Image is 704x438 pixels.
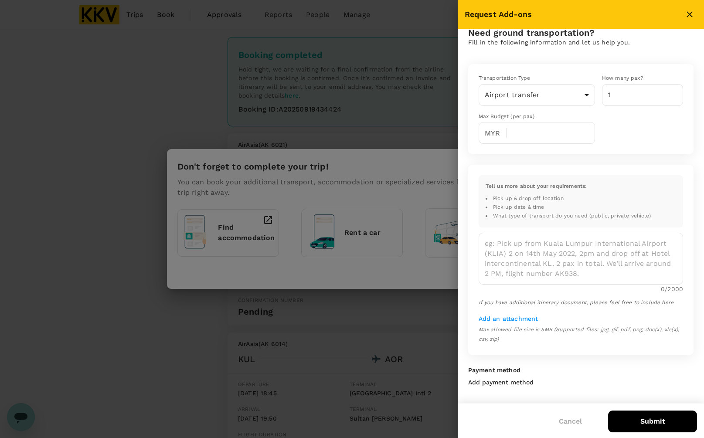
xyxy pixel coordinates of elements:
div: Request Add-ons [465,8,682,21]
button: Submit [608,411,697,432]
button: close [682,7,697,22]
button: Cancel [547,411,594,432]
div: If you have additional itinerary document, please feel free to include here [479,299,683,307]
button: Add payment method [468,375,537,389]
h3: Need ground transportation? [468,28,694,38]
span: Add an attachment [479,315,538,322]
p: Add payment method [468,378,534,387]
div: Airport transfer [479,84,595,106]
h6: Payment method [468,366,694,375]
li: Pick up & drop off location [486,194,676,203]
span: Max allowed file size is 5MB (Supported files: jpg, gif, pdf, png, doc(x), xls(x), csv, zip) [479,326,679,342]
p: 0 /2000 [661,285,683,293]
div: How many pax? [602,75,683,82]
div: Transportation Type [479,75,595,82]
span: Fill in the following information and let us help you. [468,39,630,46]
li: What type of transport do you need (public, private vehicle) [486,212,676,221]
li: Pick up date & time [486,203,676,212]
p: MYR [485,128,506,139]
div: Tell us more about your requirements: [486,182,676,191]
div: Max Budget (per pax) [479,113,595,120]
